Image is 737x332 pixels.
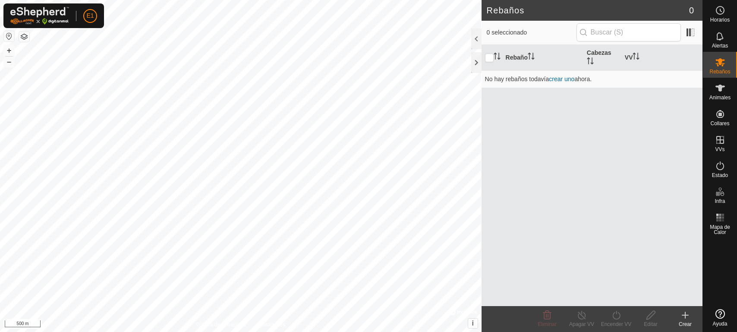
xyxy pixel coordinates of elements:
img: Logo Gallagher [10,7,69,25]
div: Encender VV [599,320,633,328]
th: Cabezas [583,45,621,71]
div: Apagar VV [564,320,599,328]
span: 0 seleccionado [487,28,576,37]
span: Infra [715,199,725,204]
p-sorticon: Activar para ordenar [633,54,639,61]
button: i [468,319,478,328]
span: Eliminar [538,321,556,327]
button: – [4,57,14,67]
a: Contáctenos [256,321,285,329]
span: Mapa de Calor [705,224,735,235]
span: Alertas [712,43,728,48]
span: VVs [715,147,724,152]
td: No hay rebaños todavía ahora. [482,70,702,88]
span: i [472,319,473,327]
button: + [4,45,14,56]
span: Ayuda [713,321,728,326]
input: Buscar (S) [576,23,681,41]
p-sorticon: Activar para ordenar [494,54,501,61]
span: Horarios [710,17,730,22]
span: Estado [712,173,728,178]
span: E1 [86,11,94,20]
span: Rebaños [709,69,730,74]
p-sorticon: Activar para ordenar [528,54,535,61]
span: 0 [689,4,694,17]
a: Ayuda [703,306,737,330]
a: Política de Privacidad [196,321,246,329]
div: Crear [668,320,702,328]
div: Editar [633,320,668,328]
span: Animales [709,95,731,100]
span: Collares [710,121,729,126]
th: VV [621,45,702,71]
p-sorticon: Activar para ordenar [587,59,594,66]
button: Capas del Mapa [19,32,29,42]
button: Restablecer Mapa [4,31,14,41]
h2: Rebaños [487,5,689,16]
th: Rebaño [502,45,583,71]
a: crear uno [549,76,574,82]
